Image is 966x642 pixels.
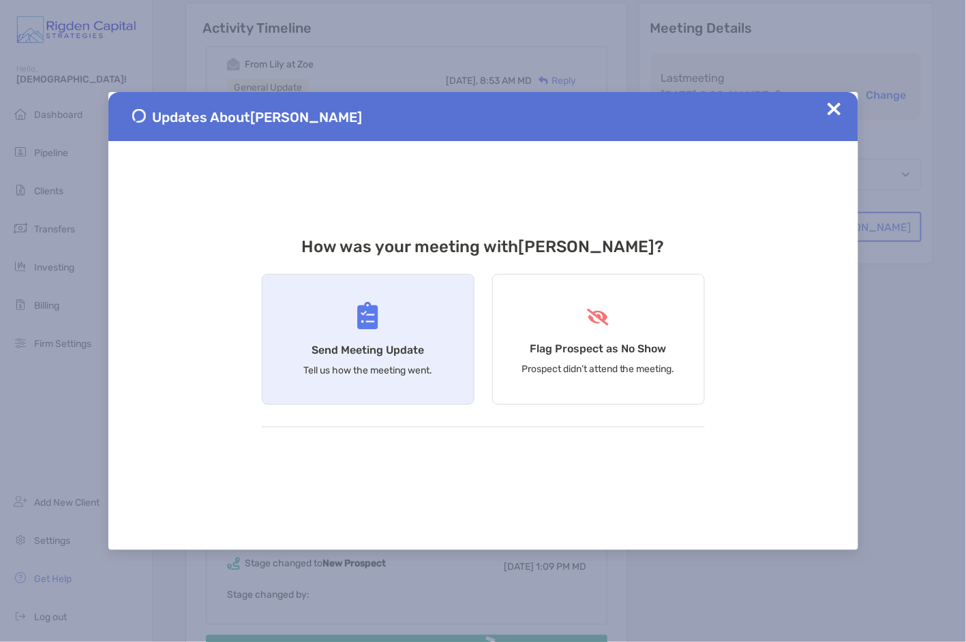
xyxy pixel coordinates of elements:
[357,302,378,330] img: Send Meeting Update
[153,109,363,125] span: Updates About [PERSON_NAME]
[586,309,611,326] img: Flag Prospect as No Show
[312,343,424,356] h4: Send Meeting Update
[828,102,841,116] img: Close Updates Zoe
[132,109,146,123] img: Send Meeting Update 1
[262,237,705,256] h3: How was your meeting with [PERSON_NAME] ?
[303,365,432,376] p: Tell us how the meeting went.
[522,363,675,375] p: Prospect didn’t attend the meeting.
[530,342,667,355] h4: Flag Prospect as No Show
